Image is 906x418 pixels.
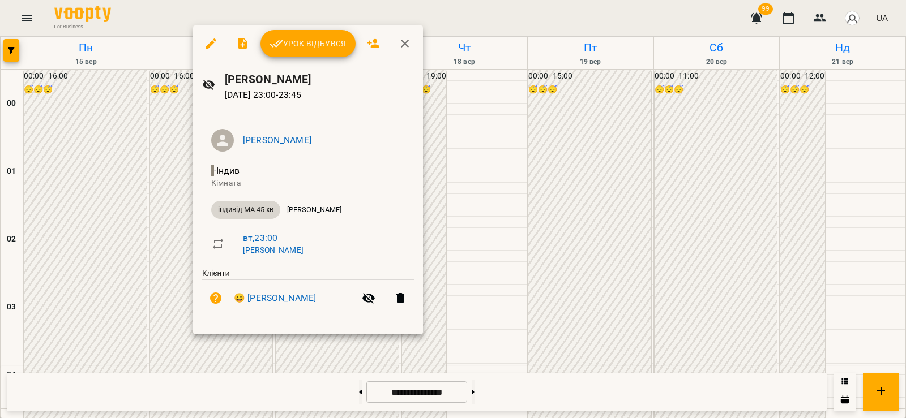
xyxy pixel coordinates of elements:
h6: [PERSON_NAME] [225,71,414,88]
span: індивід МА 45 хв [211,205,280,215]
span: Урок відбувся [270,37,347,50]
button: Візит ще не сплачено. Додати оплату? [202,285,229,312]
p: Кімната [211,178,405,189]
span: [PERSON_NAME] [280,205,348,215]
a: 😀 [PERSON_NAME] [234,291,316,305]
button: Урок відбувся [260,30,356,57]
a: [PERSON_NAME] [243,245,304,255]
p: [DATE] 23:00 - 23:45 [225,88,414,102]
div: [PERSON_NAME] [280,201,348,219]
ul: Клієнти [202,268,414,321]
span: - Індив [211,165,242,176]
a: вт , 23:00 [243,232,277,243]
a: [PERSON_NAME] [243,135,311,145]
